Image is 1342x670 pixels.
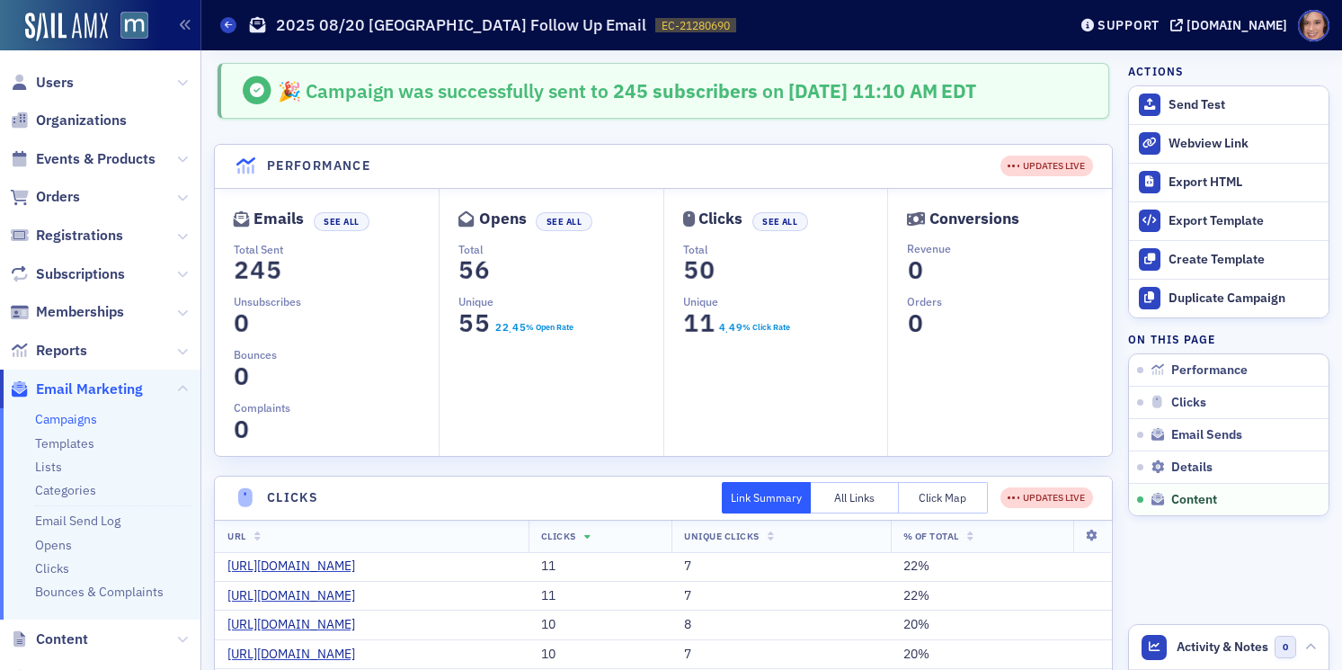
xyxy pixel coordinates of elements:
h1: 2025 08/20 [GEOGRAPHIC_DATA] Follow Up Email [276,14,646,36]
div: Webview Link [1169,136,1320,152]
div: UPDATES LIVE [1008,491,1085,505]
button: See All [536,212,591,231]
span: 0 [902,255,927,286]
span: . [509,324,511,336]
div: 7 [684,558,878,575]
p: Unique [458,293,662,309]
span: % Of Total [903,530,959,542]
div: % Click Rate [742,321,790,334]
p: Total [683,241,887,257]
div: Support [1098,17,1160,33]
div: % Open Rate [526,321,573,334]
div: Send Test [1169,97,1320,113]
span: . [725,324,728,336]
div: 10 [541,647,659,663]
span: 0 [229,308,253,339]
div: Create Template [1169,252,1320,268]
span: EDT [938,78,976,103]
span: Profile [1298,10,1329,41]
a: Webview Link [1129,124,1329,163]
span: 4 [245,255,270,286]
span: Organizations [36,111,127,130]
span: 0 [229,414,253,445]
span: Email Sends [1171,427,1242,443]
span: URL [227,530,246,542]
section: 0 [234,366,250,387]
p: Total [458,241,662,257]
a: Email Marketing [10,380,143,399]
a: Templates [35,435,94,451]
a: Memberships [10,302,124,322]
span: Content [1171,492,1217,508]
span: 0 [229,361,253,392]
span: Details [1171,460,1213,476]
span: 4 [727,319,736,335]
div: Emails [253,214,304,224]
h4: Performance [267,156,370,175]
a: Subscriptions [10,264,125,284]
section: 4.49 [718,321,742,334]
span: 0 [695,255,719,286]
button: Link Summary [722,482,811,514]
div: 22% [903,588,1099,604]
a: [URL][DOMAIN_NAME] [227,647,369,663]
a: Export HTML [1129,163,1329,201]
span: Subscriptions [36,264,125,284]
span: Memberships [36,302,124,322]
span: 6 [471,255,495,286]
section: 0 [907,260,923,281]
p: Revenue [907,240,1111,256]
span: 2 [501,319,510,335]
a: [URL][DOMAIN_NAME] [227,617,369,633]
span: 5 [455,308,479,339]
span: 4 [511,319,520,335]
div: UPDATES LIVE [1000,487,1093,508]
a: Opens [35,537,72,553]
a: Clicks [35,560,69,576]
button: All Links [811,482,900,514]
span: 2 [493,319,502,335]
span: [DATE] [788,78,852,103]
span: 1 [695,308,719,339]
div: 11 [541,558,659,575]
span: 5 [471,308,495,339]
span: Orders [36,187,80,207]
span: Clicks [541,530,576,542]
button: Send Test [1129,86,1329,124]
a: Lists [35,459,62,475]
h4: Clicks [267,488,318,507]
span: Performance [1171,362,1248,379]
p: Bounces [234,346,439,362]
span: 245 subscribers [609,78,758,103]
section: 22.45 [494,321,526,334]
div: 10 [541,617,659,633]
h4: Actions [1128,63,1184,79]
div: 20% [903,617,1099,633]
section: 11 [683,313,715,334]
span: Clicks [1171,395,1206,411]
button: Duplicate Campaign [1129,279,1329,317]
section: 55 [458,313,491,334]
span: 11:10 AM [852,78,938,103]
p: Unique [683,293,887,309]
a: Content [10,630,88,649]
section: 0 [907,313,923,334]
a: View Homepage [108,12,148,42]
span: 4 [717,319,726,335]
a: [URL][DOMAIN_NAME] [227,588,369,604]
span: 🎉 Campaign was successfully sent to on [278,78,788,103]
span: 5 [518,319,527,335]
span: 1 [679,308,703,339]
div: 11 [541,588,659,604]
a: Create Template [1129,240,1329,279]
div: Clicks [698,214,742,224]
span: 2 [229,255,253,286]
div: UPDATES LIVE [1000,156,1093,176]
span: Email Marketing [36,380,143,399]
div: Export Template [1169,213,1320,229]
div: Opens [479,214,527,224]
div: 8 [684,617,878,633]
span: Registrations [36,226,123,246]
button: See All [314,212,369,231]
p: Unsubscribes [234,293,439,309]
